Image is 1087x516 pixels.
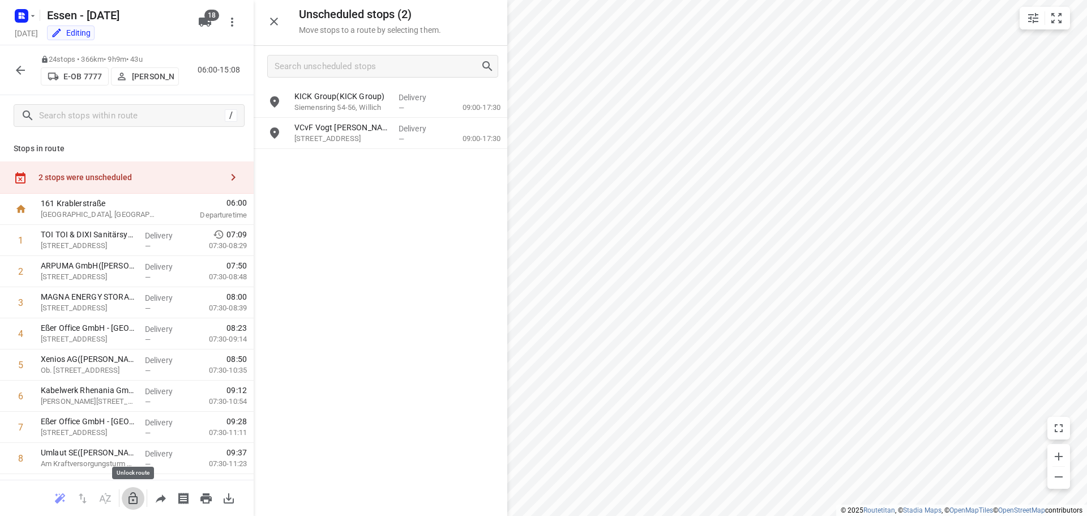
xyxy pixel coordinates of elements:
p: Departure time [172,210,247,221]
span: — [145,366,151,375]
div: / [225,109,237,122]
p: 07:30-08:39 [191,302,247,314]
p: Delivery [145,448,187,459]
p: Delivery [145,355,187,366]
p: Delivery [145,323,187,335]
p: [PERSON_NAME] [132,72,174,81]
a: OpenStreetMap [998,506,1045,514]
span: — [145,304,151,313]
p: Kabelwerk Rhenania GmbH [41,385,136,396]
span: — [399,104,404,112]
button: Fit zoom [1045,7,1068,29]
div: 4 [18,329,23,339]
p: MAGNA ENERGY STORAGE SYSTEMS, PLANT KERPEN(Anger Anger-Coith) [41,291,136,302]
button: Close [263,10,285,33]
p: Am Kraftversorgungsturm 3, Aachen [41,458,136,470]
span: 06:00 [172,197,247,208]
p: TOI TOI & DIXI Sanitärsysteme GmbH - Kerpen(Michael Jakob) [41,229,136,240]
p: [STREET_ADDRESS] [294,133,390,144]
div: 2 [18,266,23,277]
p: Delivery [145,230,187,241]
h5: Rename [42,6,189,24]
span: — [145,429,151,437]
p: Am Langen Graben 3, Düren [41,334,136,345]
button: Map settings [1022,7,1045,29]
p: Delivery [145,479,187,491]
p: [STREET_ADDRESS] [41,240,136,251]
span: 09:37 [226,447,247,458]
p: 09:00-17:30 [444,133,500,144]
span: 08:50 [226,353,247,365]
p: 161 Krablerstraße [41,198,159,209]
p: Ob. Steinfurt 8, Stolberg [41,365,136,376]
a: Routetitan [863,506,895,514]
p: Dresdener Str. 5-7, Aachen [41,427,136,438]
p: 24 stops • 366km • 9h9m • 43u [41,54,179,65]
h5: Unscheduled stops ( 2 ) [299,8,441,21]
span: — [145,242,151,250]
p: 09:00-17:30 [444,102,500,113]
div: 3 [18,297,23,308]
p: Delivery [399,92,440,103]
span: Share route [149,492,172,503]
a: Stadia Maps [903,506,942,514]
p: Delivery [145,386,187,397]
button: E-OB 7777 [41,67,109,86]
p: Siemensring 54-56, Willich [294,102,390,113]
p: Xenios AG(Kara Isabella Benke ) [41,353,136,365]
div: You are currently in edit mode. [51,27,91,39]
p: aixACCT Systems GmbH(Andrea Hoffmann) [41,478,136,489]
p: KICK Group(KICK Group) [294,91,390,102]
span: 09:28 [226,416,247,427]
div: 7 [18,422,23,433]
span: 10:04 [226,478,247,489]
div: 1 [18,235,23,246]
p: Eßer Office GmbH - Düren(Petra Delonge ) [41,322,136,334]
p: Eßer Office GmbH - Aachen(Petra Delonge ) [41,416,136,427]
span: 07:09 [226,229,247,240]
span: Sort by time window [94,492,117,503]
p: [PERSON_NAME][STREET_ADDRESS] [41,396,136,407]
p: Stops in route [14,143,240,155]
p: Delivery [145,292,187,304]
span: 08:23 [226,322,247,334]
button: More [221,11,243,33]
input: Search unscheduled stops [275,58,481,75]
p: 07:30-11:23 [191,458,247,470]
div: grid [254,87,507,515]
span: — [145,335,151,344]
p: 06:00-15:08 [198,64,245,76]
p: Delivery [145,417,187,428]
span: 07:50 [226,260,247,271]
span: Print route [195,492,217,503]
span: Reverse route [71,492,94,503]
span: — [145,460,151,468]
p: 07:30-08:48 [191,271,247,283]
p: 07:30-09:14 [191,334,247,345]
p: [GEOGRAPHIC_DATA], [GEOGRAPHIC_DATA] [41,209,159,220]
div: 8 [18,453,23,464]
button: 18 [194,11,216,33]
div: 2 stops were unscheduled [38,173,222,182]
span: — [145,273,151,282]
div: small contained button group [1020,7,1070,29]
span: 09:12 [226,385,247,396]
span: — [399,135,404,143]
span: Download route [217,492,240,503]
li: © 2025 , © , © © contributors [841,506,1082,514]
input: Search stops within route [39,107,225,125]
p: 07:30-10:35 [191,365,247,376]
p: 07:30-10:54 [191,396,247,407]
span: Reoptimize route [49,492,71,503]
div: 5 [18,360,23,370]
span: 18 [204,10,219,21]
span: Print shipping labels [172,492,195,503]
p: Move stops to a route by selecting them. [299,25,441,35]
span: — [145,398,151,406]
span: 08:00 [226,291,247,302]
p: VCvF Vogt [PERSON_NAME](VCvF Vogt [PERSON_NAME]) [294,122,390,133]
p: 07:30-11:11 [191,427,247,438]
div: Search [481,59,498,73]
p: [STREET_ADDRESS] [41,271,136,283]
p: E-OB 7777 [63,72,102,81]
